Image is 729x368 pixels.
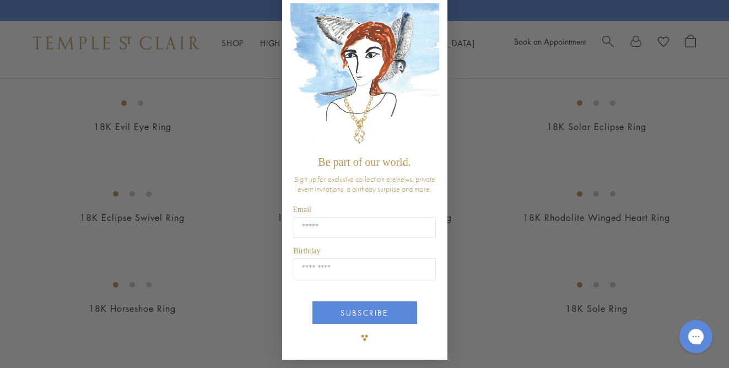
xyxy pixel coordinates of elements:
[312,301,417,324] button: SUBSCRIBE
[290,3,439,150] img: c4a9eb12-d91a-4d4a-8ee0-386386f4f338.jpeg
[294,247,321,255] span: Birthday
[354,327,376,349] img: TSC
[294,217,436,238] input: Email
[294,174,435,194] span: Sign up for exclusive collection previews, private event invitations, a birthday surprise and more.
[674,316,718,357] iframe: Gorgias live chat messenger
[293,205,311,214] span: Email
[318,156,411,168] span: Be part of our world.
